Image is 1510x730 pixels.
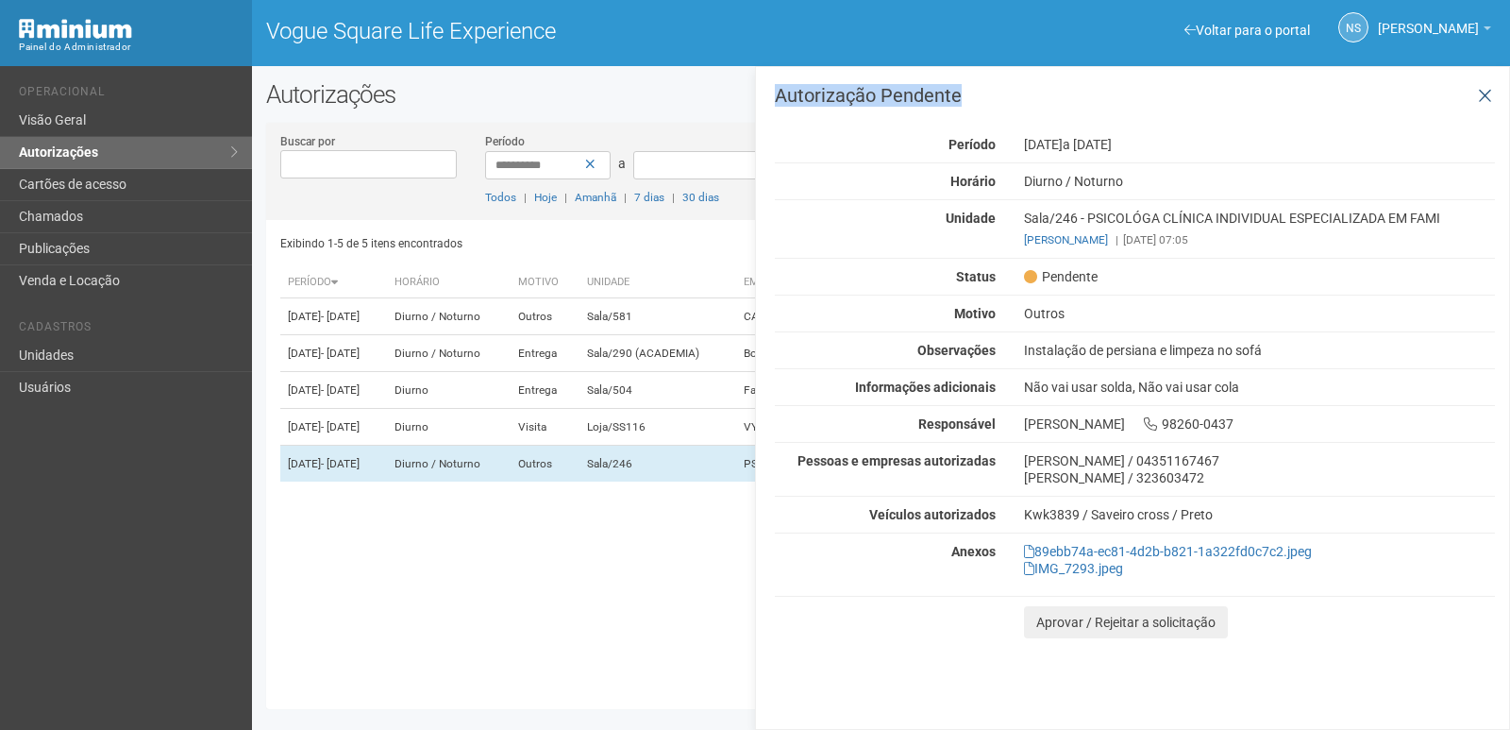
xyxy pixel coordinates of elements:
[280,446,387,483] td: [DATE]
[869,507,996,522] strong: Veículos autorizados
[1010,305,1509,322] div: Outros
[524,191,527,204] span: |
[1378,3,1479,36] span: Nicolle Silva
[1024,233,1108,246] a: [PERSON_NAME]
[19,39,238,56] div: Painel do Administrador
[775,86,1495,105] h3: Autorização Pendente
[485,133,525,150] label: Período
[917,343,996,358] strong: Observações
[918,416,996,432] strong: Responsável
[321,310,360,323] span: - [DATE]
[1024,469,1495,486] div: [PERSON_NAME] / 323603472
[321,383,360,397] span: - [DATE]
[1184,23,1310,38] a: Voltar para o portal
[736,298,1124,335] td: CALÇADA
[672,191,675,204] span: |
[511,267,579,298] th: Motivo
[511,335,579,372] td: Entrega
[19,85,238,105] li: Operacional
[387,409,512,446] td: Diurno
[387,446,512,483] td: Diurno / Noturno
[579,335,736,372] td: Sala/290 (ACADEMIA)
[511,298,579,335] td: Outros
[634,191,664,204] a: 7 dias
[579,298,736,335] td: Sala/581
[19,19,132,39] img: Minium
[855,380,996,395] strong: Informações adicionais
[280,409,387,446] td: [DATE]
[1024,231,1495,248] div: [DATE] 07:05
[951,544,996,559] strong: Anexos
[321,457,360,470] span: - [DATE]
[19,320,238,340] li: Cadastros
[624,191,627,204] span: |
[1010,136,1509,153] div: [DATE]
[280,372,387,409] td: [DATE]
[736,372,1124,409] td: Facility - Katia
[1024,561,1123,576] a: IMG_7293.jpeg
[387,267,512,298] th: Horário
[575,191,616,204] a: Amanhã
[1024,452,1495,469] div: [PERSON_NAME] / 04351167467
[948,137,996,152] strong: Período
[280,133,335,150] label: Buscar por
[511,409,579,446] td: Visita
[387,298,512,335] td: Diurno / Noturno
[1116,233,1118,246] span: |
[564,191,567,204] span: |
[618,156,626,171] span: a
[280,267,387,298] th: Período
[736,409,1124,446] td: VYDIA STUDIO
[280,335,387,372] td: [DATE]
[736,335,1124,372] td: Bodytech
[736,267,1124,298] th: Empresa
[511,446,579,483] td: Outros
[579,267,736,298] th: Unidade
[1024,544,1312,559] a: 89ebb74a-ec81-4d2b-b821-1a322fd0c7c2.jpeg
[1338,12,1368,42] a: NS
[387,335,512,372] td: Diurno / Noturno
[950,174,996,189] strong: Horário
[797,453,996,468] strong: Pessoas e empresas autorizadas
[534,191,557,204] a: Hoje
[956,269,996,284] strong: Status
[1024,268,1098,285] span: Pendente
[1010,342,1509,359] div: Instalação de persiana e limpeza no sofá
[579,446,736,483] td: Sala/246
[1010,173,1509,190] div: Diurno / Noturno
[1010,210,1509,248] div: Sala/246 - PSICOLÓGA CLÍNICA INDIVIDUAL ESPECIALIZADA EM FAMI
[954,306,996,321] strong: Motivo
[1378,24,1491,39] a: [PERSON_NAME]
[280,229,875,258] div: Exibindo 1-5 de 5 itens encontrados
[1010,416,1509,433] div: [PERSON_NAME] 98260-0437
[1010,379,1509,396] div: Não vai usar solda, Não vai usar cola
[579,409,736,446] td: Loja/SS116
[736,446,1124,483] td: PSICOLÓGA CLÍNICA INDIVIDUAL ESPECIALIZADA EM FAMI
[1024,506,1495,523] div: Kwk3839 / Saveiro cross / Preto
[266,19,867,43] h1: Vogue Square Life Experience
[946,211,996,226] strong: Unidade
[321,347,360,360] span: - [DATE]
[579,372,736,409] td: Sala/504
[387,372,512,409] td: Diurno
[266,80,1496,109] h2: Autorizações
[511,372,579,409] td: Entrega
[321,420,360,433] span: - [DATE]
[485,191,516,204] a: Todos
[280,298,387,335] td: [DATE]
[1024,606,1228,638] button: Aprovar / Rejeitar a solicitação
[682,191,719,204] a: 30 dias
[1063,137,1112,152] span: a [DATE]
